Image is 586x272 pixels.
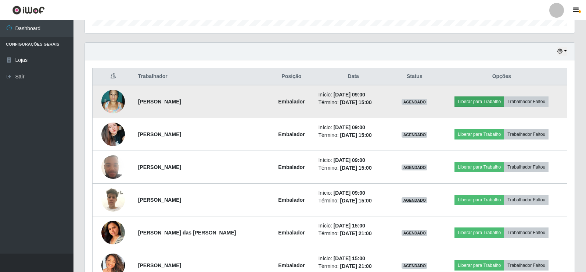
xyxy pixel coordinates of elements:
[318,189,388,197] li: Início:
[340,263,372,269] time: [DATE] 21:00
[402,99,427,105] span: AGENDADO
[138,99,181,105] strong: [PERSON_NAME]
[454,195,504,205] button: Liberar para Trabalho
[101,113,125,155] img: 1709915413982.jpeg
[101,151,125,183] img: 1694719722854.jpeg
[334,255,365,261] time: [DATE] 15:00
[402,132,427,138] span: AGENDADO
[454,162,504,172] button: Liberar para Trabalho
[318,131,388,139] li: Término:
[504,162,549,172] button: Trabalhador Faltou
[340,132,372,138] time: [DATE] 15:00
[504,227,549,238] button: Trabalhador Faltou
[318,164,388,172] li: Término:
[278,164,305,170] strong: Embalador
[454,96,504,107] button: Liberar para Trabalho
[138,197,181,203] strong: [PERSON_NAME]
[334,190,365,196] time: [DATE] 09:00
[318,262,388,270] li: Término:
[134,68,269,85] th: Trabalhador
[278,197,305,203] strong: Embalador
[334,92,365,98] time: [DATE] 09:00
[318,124,388,131] li: Início:
[278,262,305,268] strong: Embalador
[340,99,372,105] time: [DATE] 15:00
[504,195,549,205] button: Trabalhador Faltou
[278,230,305,236] strong: Embalador
[504,260,549,271] button: Trabalhador Faltou
[101,184,125,215] img: 1710176271383.jpeg
[436,68,567,85] th: Opções
[340,198,372,204] time: [DATE] 15:00
[318,156,388,164] li: Início:
[138,262,181,268] strong: [PERSON_NAME]
[318,222,388,230] li: Início:
[318,99,388,106] li: Término:
[318,230,388,237] li: Término:
[278,131,305,137] strong: Embalador
[454,260,504,271] button: Liberar para Trabalho
[314,68,393,85] th: Data
[334,124,365,130] time: [DATE] 09:00
[318,255,388,262] li: Início:
[278,99,305,105] strong: Embalador
[340,230,372,236] time: [DATE] 21:00
[454,129,504,139] button: Liberar para Trabalho
[504,96,549,107] button: Trabalhador Faltou
[12,6,45,15] img: CoreUI Logo
[138,230,236,236] strong: [PERSON_NAME] das [PERSON_NAME]
[138,131,181,137] strong: [PERSON_NAME]
[340,165,372,171] time: [DATE] 15:00
[393,68,436,85] th: Status
[504,129,549,139] button: Trabalhador Faltou
[402,263,427,269] span: AGENDADO
[402,230,427,236] span: AGENDADO
[101,209,125,255] img: 1672880944007.jpeg
[101,86,125,117] img: 1677665450683.jpeg
[454,227,504,238] button: Liberar para Trabalho
[138,164,181,170] strong: [PERSON_NAME]
[402,197,427,203] span: AGENDADO
[334,157,365,163] time: [DATE] 09:00
[334,223,365,229] time: [DATE] 15:00
[269,68,314,85] th: Posição
[318,197,388,205] li: Término:
[318,91,388,99] li: Início:
[402,165,427,170] span: AGENDADO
